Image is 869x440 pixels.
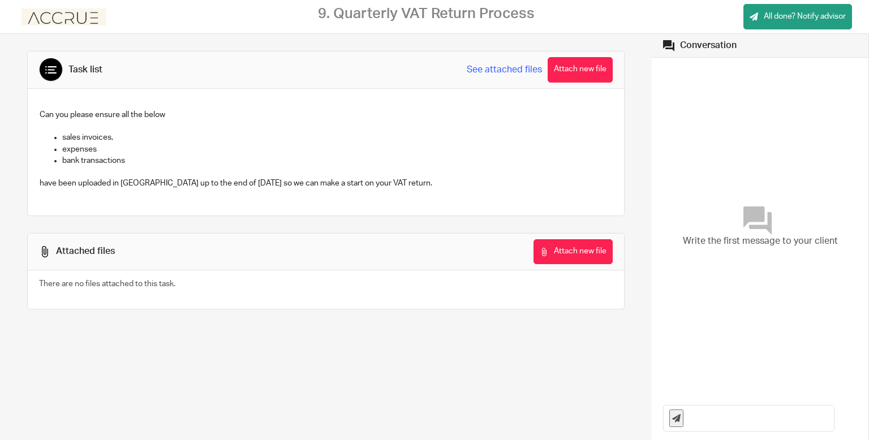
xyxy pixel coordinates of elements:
[62,132,612,143] p: sales invoices,
[62,144,612,155] p: expenses
[548,57,613,83] button: Attach new file
[40,178,612,189] p: have been uploaded in [GEOGRAPHIC_DATA] up to the end of [DATE] so we can make a start on your VA...
[40,109,612,120] p: Can you please ensure all the below
[534,239,613,265] button: Attach new file
[467,63,542,76] a: See attached files
[743,4,852,29] a: All done? Notify advisor
[680,40,737,51] div: Conversation
[318,5,535,23] h2: 9. Quarterly VAT Return Process
[764,11,846,22] span: All done? Notify advisor
[39,280,175,288] span: There are no files attached to this task.
[68,64,102,76] div: Task list
[56,245,115,257] div: Attached files
[62,155,612,166] p: bank transactions
[683,235,838,248] span: Write the first message to your client
[21,8,106,25] img: Accrue%20logo.png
